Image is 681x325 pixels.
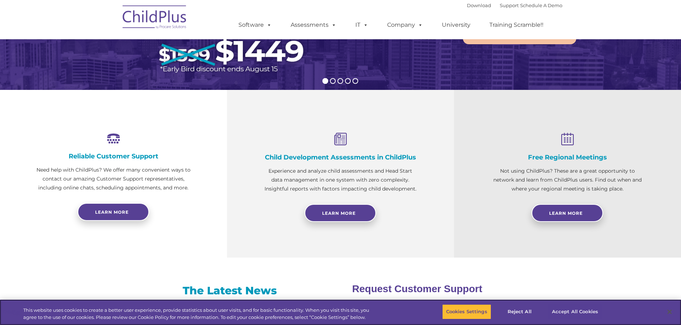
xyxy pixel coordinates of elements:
[467,2,562,8] font: |
[231,18,279,32] a: Software
[283,18,344,32] a: Assessments
[380,18,430,32] a: Company
[348,18,375,32] a: IT
[99,76,130,82] span: Phone number
[549,210,583,216] span: Learn More
[520,2,562,8] a: Schedule A Demo
[130,284,329,298] h3: The Latest News
[95,209,129,215] span: Learn more
[532,204,603,222] a: Learn More
[490,167,645,193] p: Not using ChildPlus? These are a great opportunity to network and learn from ChildPlus users. Fin...
[23,307,375,321] div: This website uses cookies to create a better user experience, provide statistics about user visit...
[305,204,376,222] a: Learn More
[78,203,149,221] a: Learn more
[263,153,418,161] h4: Child Development Assessments in ChildPlus
[662,304,677,320] button: Close
[435,18,478,32] a: University
[467,2,491,8] a: Download
[497,304,542,319] button: Reject All
[500,2,519,8] a: Support
[490,153,645,161] h4: Free Regional Meetings
[99,47,121,52] span: Last name
[482,18,551,32] a: Training Scramble!!
[322,210,356,216] span: Learn More
[119,0,191,36] img: ChildPlus by Procare Solutions
[442,304,491,319] button: Cookies Settings
[36,166,191,192] p: Need help with ChildPlus? We offer many convenient ways to contact our amazing Customer Support r...
[548,304,602,319] button: Accept All Cookies
[263,167,418,193] p: Experience and analyze child assessments and Head Start data management in one system with zero c...
[36,152,191,160] h4: Reliable Customer Support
